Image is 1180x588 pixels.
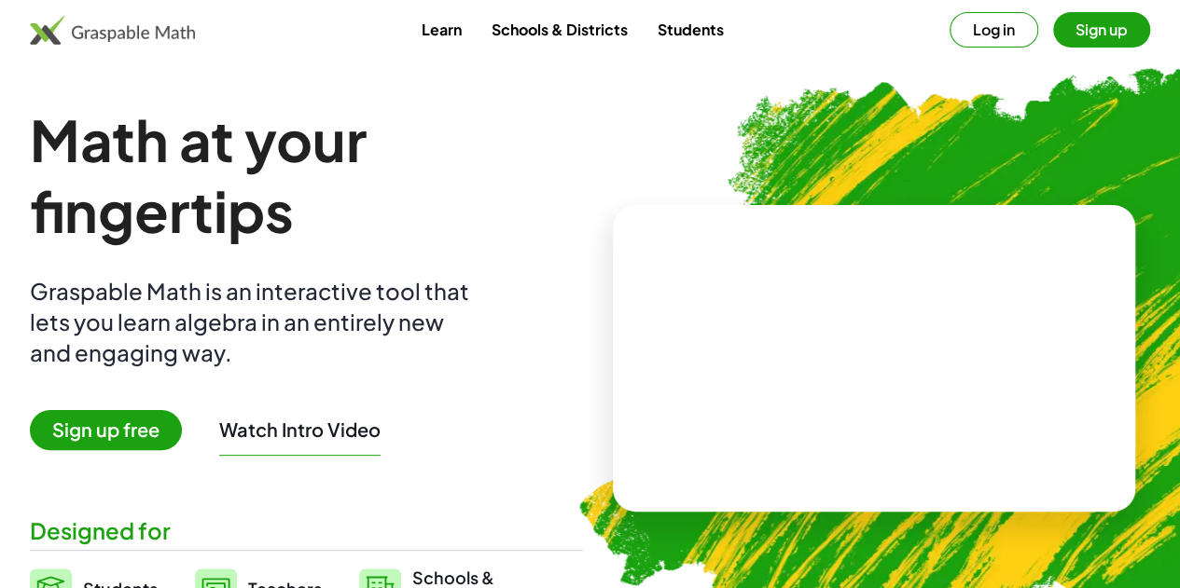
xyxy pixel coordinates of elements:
[734,288,1014,428] video: What is this? This is dynamic math notation. Dynamic math notation plays a central role in how Gr...
[219,417,381,442] button: Watch Intro Video
[30,410,182,450] span: Sign up free
[476,12,642,47] a: Schools & Districts
[406,12,476,47] a: Learn
[30,515,583,546] div: Designed for
[1053,12,1150,48] button: Sign up
[950,12,1038,48] button: Log in
[642,12,738,47] a: Students
[30,276,478,368] div: Graspable Math is an interactive tool that lets you learn algebra in an entirely new and engaging...
[30,104,583,246] h1: Math at your fingertips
